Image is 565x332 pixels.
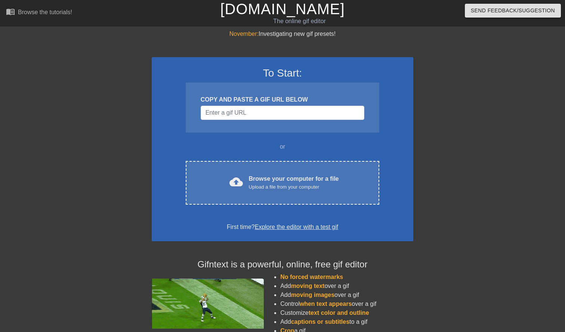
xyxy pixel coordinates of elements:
[161,67,404,80] h3: To Start:
[291,292,334,298] span: moving images
[220,1,345,17] a: [DOMAIN_NAME]
[6,7,15,16] span: menu_book
[152,279,264,329] img: football_small.gif
[255,224,338,230] a: Explore the editor with a test gif
[280,291,413,300] li: Add over a gif
[152,30,413,38] div: Investigating new gif presets!
[280,317,413,326] li: Add to a gif
[465,4,561,18] button: Send Feedback/Suggestion
[249,183,339,191] div: Upload a file from your computer
[280,300,413,308] li: Control over a gif
[280,308,413,317] li: Customize
[6,7,72,19] a: Browse the tutorials!
[471,6,555,15] span: Send Feedback/Suggestion
[249,174,339,191] div: Browse your computer for a file
[201,95,364,104] div: COPY AND PASTE A GIF URL BELOW
[161,223,404,232] div: First time?
[280,282,413,291] li: Add over a gif
[300,301,352,307] span: when text appears
[201,106,364,120] input: Username
[291,319,349,325] span: captions or subtitles
[309,310,369,316] span: text color and outline
[171,142,394,151] div: or
[291,283,325,289] span: moving text
[192,17,407,26] div: The online gif editor
[229,175,243,189] span: cloud_upload
[229,31,259,37] span: November:
[280,274,343,280] span: No forced watermarks
[152,259,413,270] h4: Gifntext is a powerful, online, free gif editor
[18,9,72,15] div: Browse the tutorials!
